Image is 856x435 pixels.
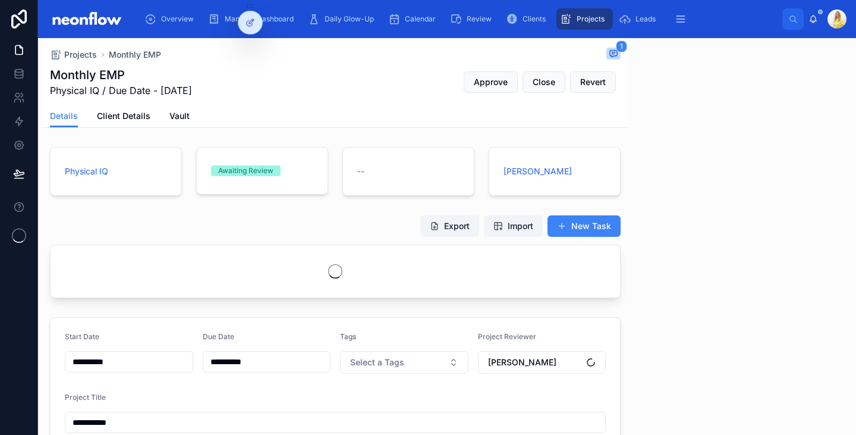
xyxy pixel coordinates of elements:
[523,14,546,24] span: Clients
[50,49,97,61] a: Projects
[161,14,194,24] span: Overview
[65,393,106,402] span: Project Title
[523,71,565,93] button: Close
[50,105,78,128] a: Details
[65,165,108,177] a: Physical IQ
[615,8,664,30] a: Leads
[64,49,97,61] span: Projects
[508,220,533,232] span: Import
[420,215,479,237] button: Export
[109,49,161,61] a: Monthly EMP
[616,40,627,52] span: 1
[580,76,606,88] span: Revert
[357,165,364,177] span: --
[556,8,613,30] a: Projects
[50,110,78,122] span: Details
[340,332,356,341] span: Tags
[405,14,436,24] span: Calendar
[478,351,606,374] button: Select Button
[547,215,621,237] button: New Task
[169,110,190,122] span: Vault
[488,356,556,368] span: [PERSON_NAME]
[135,6,782,32] div: scrollable content
[325,14,374,24] span: Daily Glow-Up
[467,14,492,24] span: Review
[65,332,99,341] span: Start Date
[204,8,302,30] a: Manager Dashboard
[340,351,468,374] button: Select Button
[304,8,382,30] a: Daily Glow-Up
[385,8,444,30] a: Calendar
[446,8,500,30] a: Review
[218,165,273,176] div: Awaiting Review
[97,105,150,129] a: Client Details
[533,76,555,88] span: Close
[503,165,572,177] a: [PERSON_NAME]
[50,83,192,98] span: Physical IQ / Due Date - [DATE]
[97,110,150,122] span: Client Details
[570,71,616,93] button: Revert
[225,14,294,24] span: Manager Dashboard
[484,215,543,237] button: Import
[350,356,404,368] span: Select a Tags
[48,10,125,29] img: App logo
[478,332,536,341] span: Project Reviewer
[50,67,192,83] h1: Monthly EMP
[474,76,508,88] span: Approve
[577,14,605,24] span: Projects
[464,71,518,93] button: Approve
[141,8,202,30] a: Overview
[169,105,190,129] a: Vault
[203,332,234,341] span: Due Date
[606,48,621,62] button: 1
[635,14,656,24] span: Leads
[502,8,554,30] a: Clients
